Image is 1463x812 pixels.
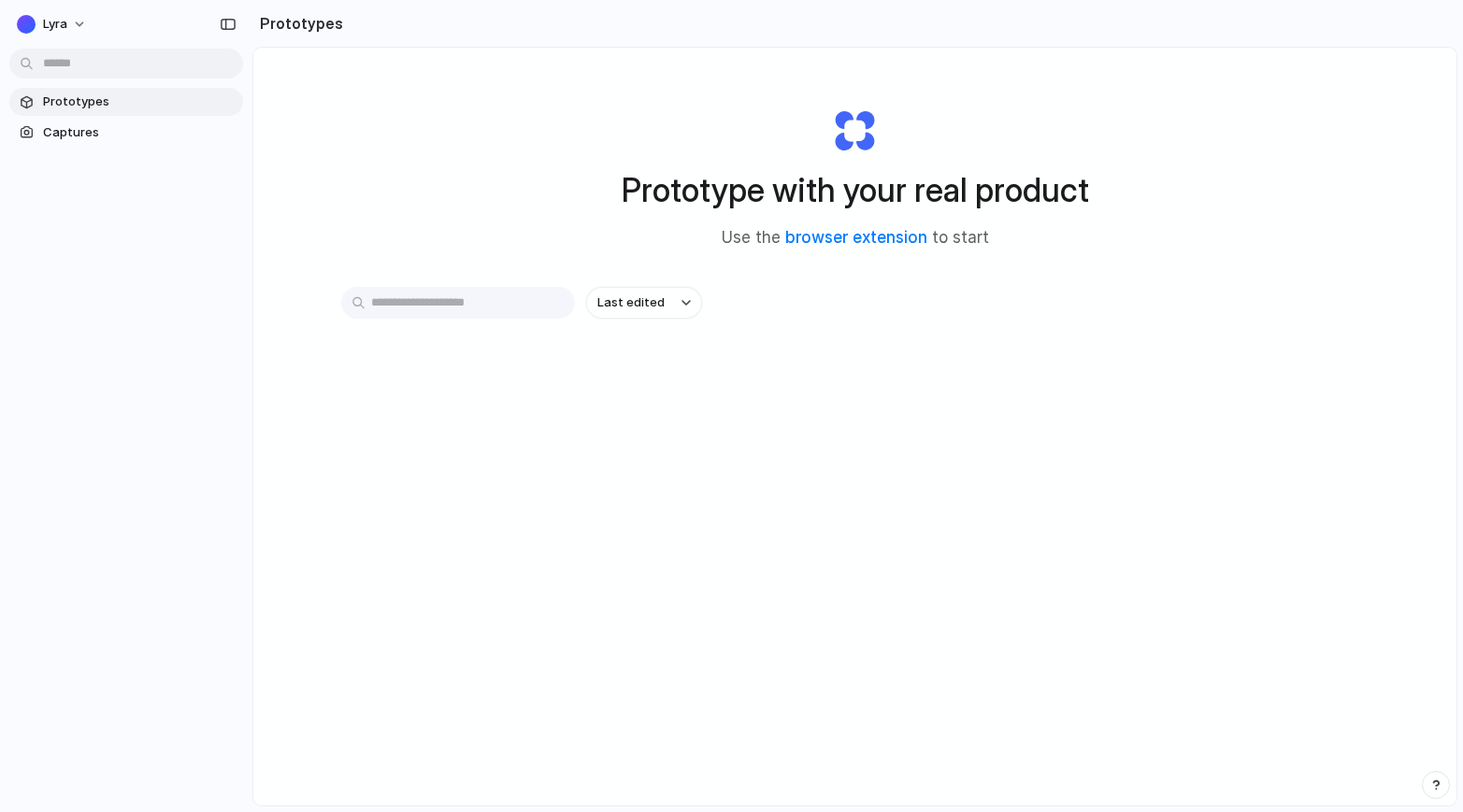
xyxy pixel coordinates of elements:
[9,119,243,147] a: Captures
[43,15,67,34] span: Lyra
[722,226,989,250] span: Use the to start
[785,228,927,247] a: browser extension
[622,165,1089,215] h1: Prototype with your real product
[597,293,665,312] span: Last edited
[252,12,343,35] h2: Prototypes
[43,123,236,142] span: Captures
[9,9,96,39] button: Lyra
[586,287,702,319] button: Last edited
[9,88,243,116] a: Prototypes
[43,93,236,111] span: Prototypes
